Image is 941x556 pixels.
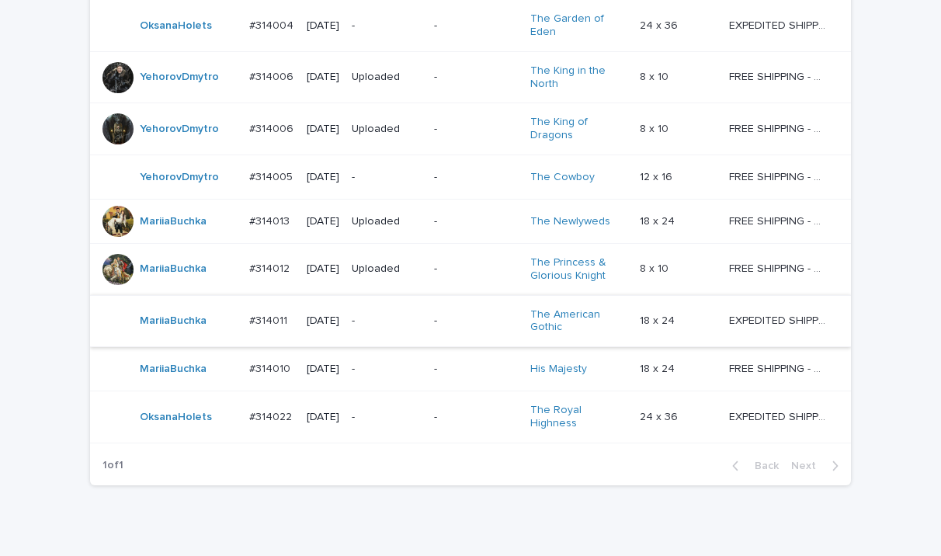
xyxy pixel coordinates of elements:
[530,116,627,142] a: The King of Dragons
[352,123,422,136] p: Uploaded
[90,155,851,199] tr: YehorovDmytro #314005#314005 [DATE]--The Cowboy 12 x 1612 x 16 FREE SHIPPING - preview in 1-2 bus...
[640,68,672,84] p: 8 x 10
[90,51,851,103] tr: YehorovDmytro #314006#314006 [DATE]Uploaded-The King in the North 8 x 108 x 10 FREE SHIPPING - pr...
[307,262,339,276] p: [DATE]
[729,311,829,328] p: EXPEDITED SHIPPING - preview in 1 business day; delivery up to 5 business days after your approval.
[640,408,681,424] p: 24 x 36
[90,447,136,485] p: 1 of 1
[352,363,422,376] p: -
[640,360,678,376] p: 18 x 24
[249,168,296,184] p: #314005
[729,408,829,424] p: EXPEDITED SHIPPING - preview in 1 business day; delivery up to 5 business days after your approval.
[249,259,293,276] p: #314012
[90,391,851,443] tr: OksanaHolets #314022#314022 [DATE]--The Royal Highness 24 x 3624 x 36 EXPEDITED SHIPPING - previe...
[90,295,851,347] tr: MariiaBuchka #314011#314011 [DATE]--The American Gothic 18 x 2418 x 24 EXPEDITED SHIPPING - previ...
[530,363,587,376] a: His Majesty
[90,103,851,155] tr: YehorovDmytro #314006#314006 [DATE]Uploaded-The King of Dragons 8 x 108 x 10 FREE SHIPPING - prev...
[530,64,627,91] a: The King in the North
[352,171,422,184] p: -
[90,243,851,295] tr: MariiaBuchka #314012#314012 [DATE]Uploaded-The Princess & Glorious Knight 8 x 108 x 10 FREE SHIPP...
[729,259,829,276] p: FREE SHIPPING - preview in 1-2 business days, after your approval delivery will take 5-10 b.d.
[745,460,779,471] span: Back
[90,199,851,243] tr: MariiaBuchka #314013#314013 [DATE]Uploaded-The Newlyweds 18 x 2418 x 24 FREE SHIPPING - preview i...
[434,262,517,276] p: -
[434,19,517,33] p: -
[434,123,517,136] p: -
[640,120,672,136] p: 8 x 10
[307,215,339,228] p: [DATE]
[90,347,851,391] tr: MariiaBuchka #314010#314010 [DATE]--His Majesty 18 x 2418 x 24 FREE SHIPPING - preview in 1-2 bus...
[434,314,517,328] p: -
[249,120,297,136] p: #314006
[530,171,595,184] a: The Cowboy
[140,363,207,376] a: MariiaBuchka
[140,71,219,84] a: YehorovDmytro
[307,71,339,84] p: [DATE]
[434,71,517,84] p: -
[434,215,517,228] p: -
[640,259,672,276] p: 8 x 10
[729,360,829,376] p: FREE SHIPPING - preview in 1-2 business days, after your approval delivery will take 5-10 b.d.
[729,68,829,84] p: FREE SHIPPING - preview in 1-2 business days, after your approval delivery will take 5-10 b.d.
[785,459,851,473] button: Next
[352,314,422,328] p: -
[249,212,293,228] p: #314013
[640,311,678,328] p: 18 x 24
[140,314,207,328] a: MariiaBuchka
[249,16,297,33] p: #314004
[352,262,422,276] p: Uploaded
[352,71,422,84] p: Uploaded
[307,363,339,376] p: [DATE]
[352,215,422,228] p: Uploaded
[307,19,339,33] p: [DATE]
[249,311,290,328] p: #314011
[640,212,678,228] p: 18 x 24
[791,460,825,471] span: Next
[640,16,681,33] p: 24 x 36
[140,411,212,424] a: OksanaHolets
[729,212,829,228] p: FREE SHIPPING - preview in 1-2 business days, after your approval delivery will take 5-10 b.d.
[140,262,207,276] a: MariiaBuchka
[720,459,785,473] button: Back
[530,215,610,228] a: The Newlyweds
[140,171,219,184] a: YehorovDmytro
[530,12,627,39] a: The Garden of Eden
[352,411,422,424] p: -
[249,360,293,376] p: #314010
[307,123,339,136] p: [DATE]
[434,411,517,424] p: -
[434,363,517,376] p: -
[530,256,627,283] a: The Princess & Glorious Knight
[530,404,627,430] a: The Royal Highness
[640,168,675,184] p: 12 x 16
[307,314,339,328] p: [DATE]
[307,171,339,184] p: [DATE]
[729,168,829,184] p: FREE SHIPPING - preview in 1-2 business days, after your approval delivery will take 5-10 b.d.
[249,408,295,424] p: #314022
[307,411,339,424] p: [DATE]
[434,171,517,184] p: -
[140,215,207,228] a: MariiaBuchka
[729,120,829,136] p: FREE SHIPPING - preview in 1-2 business days, after your approval delivery will take 5-10 b.d.
[530,308,627,335] a: The American Gothic
[729,16,829,33] p: EXPEDITED SHIPPING - preview in 1 business day; delivery up to 5 business days after your approval.
[249,68,297,84] p: #314006
[352,19,422,33] p: -
[140,123,219,136] a: YehorovDmytro
[140,19,212,33] a: OksanaHolets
